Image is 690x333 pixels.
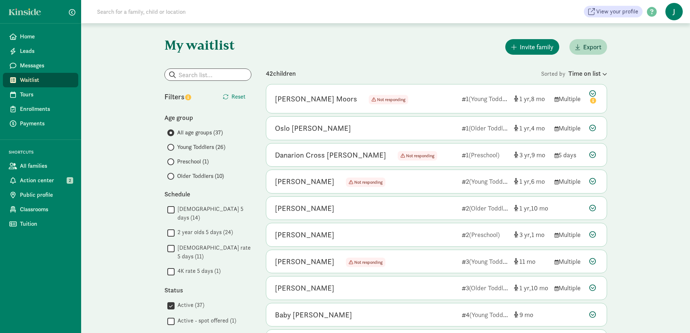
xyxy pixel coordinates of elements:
[583,42,601,52] span: Export
[3,102,78,116] a: Enrollments
[20,176,72,185] span: Action center
[519,95,531,103] span: 1
[462,230,508,240] div: 2
[20,61,72,70] span: Messages
[20,90,72,99] span: Tours
[514,150,549,160] div: [object Object]
[531,284,548,292] span: 10
[175,301,204,309] label: Active (37)
[164,285,251,295] div: Status
[469,151,499,159] span: (Preschool)
[555,283,584,293] div: Multiple
[20,191,72,199] span: Public profile
[520,42,553,52] span: Invite family
[462,310,508,320] div: 4
[275,93,357,105] div: Crosby Moors
[177,157,209,166] span: Preschool (1)
[555,94,584,104] div: Multiple
[3,188,78,202] a: Public profile
[531,204,548,212] span: 10
[462,94,508,104] div: 1
[398,151,437,161] span: Not responding
[20,119,72,128] span: Payments
[3,217,78,231] a: Tuition
[3,173,78,188] a: Action center 2
[469,177,515,186] span: (Young Toddlers)
[377,97,405,103] span: Not responding
[93,4,296,19] input: Search for a family, child or location
[469,311,515,319] span: (Young Toddlers)
[20,105,72,113] span: Enrollments
[519,151,531,159] span: 3
[177,172,224,180] span: Older Toddlers (10)
[531,230,544,239] span: 1
[165,69,251,80] input: Search list...
[519,204,531,212] span: 1
[3,44,78,58] a: Leads
[584,6,643,17] a: View your profile
[354,259,382,265] span: Not responding
[177,128,223,137] span: All age groups (37)
[175,228,233,237] label: 2 year olds 5 days (24)
[177,143,225,151] span: Young Toddlers (26)
[3,159,78,173] a: All families
[164,91,208,102] div: Filters
[654,298,690,333] iframe: Chat Widget
[555,123,584,133] div: Multiple
[266,68,541,78] div: 42 children
[514,310,549,320] div: [object Object]
[175,243,251,261] label: [DEMOGRAPHIC_DATA] rate 5 days (11)
[231,92,246,101] span: Reset
[596,7,638,16] span: View your profile
[406,153,434,159] span: Not responding
[569,39,607,55] button: Export
[3,58,78,73] a: Messages
[346,178,385,187] span: Not responding
[469,230,500,239] span: (Preschool)
[3,202,78,217] a: Classrooms
[469,204,514,212] span: (Older Toddlers)
[275,122,351,134] div: Oslo Tupper-Grove
[462,150,508,160] div: 1
[469,124,513,132] span: (Older Toddlers)
[514,123,549,133] div: [object Object]
[275,176,334,187] div: Calvin Schmale
[531,177,545,186] span: 6
[519,257,535,266] span: 11
[20,162,72,170] span: All families
[164,38,251,52] h1: My waitlist
[275,149,386,161] div: Danarion Cross Pinkney
[164,189,251,199] div: Schedule
[3,73,78,87] a: Waitlist
[514,176,549,186] div: [object Object]
[175,205,251,222] label: [DEMOGRAPHIC_DATA] 5 days (14)
[275,309,352,321] div: Baby Peplinski
[275,203,334,214] div: Theo Hardin
[3,87,78,102] a: Tours
[665,3,683,20] span: J
[519,230,531,239] span: 3
[20,205,72,214] span: Classrooms
[531,124,545,132] span: 4
[514,257,549,266] div: [object Object]
[67,177,73,184] span: 2
[20,76,72,84] span: Waitlist
[519,311,533,319] span: 9
[369,95,408,104] span: Not responding
[519,124,531,132] span: 1
[469,284,514,292] span: (Older Toddlers)
[469,257,515,266] span: (Young Toddlers)
[462,203,508,213] div: 2
[555,257,584,266] div: Multiple
[20,220,72,228] span: Tuition
[164,113,251,122] div: Age group
[531,95,545,103] span: 8
[462,123,508,133] div: 1
[175,316,236,325] label: Active - spot offered (1)
[20,32,72,41] span: Home
[275,229,334,241] div: Hugh Katsandonis
[354,179,382,185] span: Not responding
[3,29,78,44] a: Home
[275,256,334,267] div: Otto Huber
